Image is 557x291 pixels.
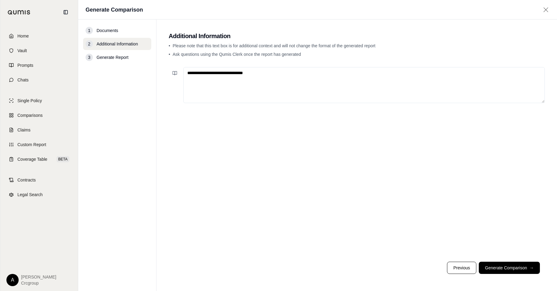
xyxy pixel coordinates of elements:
[17,192,43,198] span: Legal Search
[530,265,534,271] span: →
[57,156,69,162] span: BETA
[17,33,29,39] span: Home
[169,32,545,40] h2: Additional Information
[17,142,46,148] span: Custom Report
[21,280,56,286] span: Crcgroup
[4,44,74,57] a: Vault
[17,112,42,118] span: Comparisons
[447,262,476,274] button: Previous
[17,177,36,183] span: Contracts
[97,27,118,34] span: Documents
[173,43,376,48] span: Please note that this text box is for additional context and will not change the format of the ge...
[173,52,301,57] span: Ask questions using the Qumis Clerk once the report has generated
[86,5,143,14] h1: Generate Comparison
[4,94,74,107] a: Single Policy
[21,274,56,280] span: [PERSON_NAME]
[61,7,71,17] button: Collapse sidebar
[17,156,47,162] span: Coverage Table
[17,48,27,54] span: Vault
[17,127,31,133] span: Claims
[479,262,540,274] button: Generate Comparison→
[86,54,93,61] div: 3
[4,138,74,151] a: Custom Report
[17,98,42,104] span: Single Policy
[4,73,74,87] a: Chats
[86,27,93,34] div: 1
[169,52,170,57] span: •
[4,29,74,43] a: Home
[4,188,74,201] a: Legal Search
[86,40,93,48] div: 2
[4,109,74,122] a: Comparisons
[4,59,74,72] a: Prompts
[97,41,138,47] span: Additional Information
[17,62,33,68] span: Prompts
[17,77,29,83] span: Chats
[4,153,74,166] a: Coverage TableBETA
[4,123,74,137] a: Claims
[97,54,128,60] span: Generate Report
[169,43,170,48] span: •
[8,10,31,15] img: Qumis Logo
[4,173,74,187] a: Contracts
[6,274,19,286] div: A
